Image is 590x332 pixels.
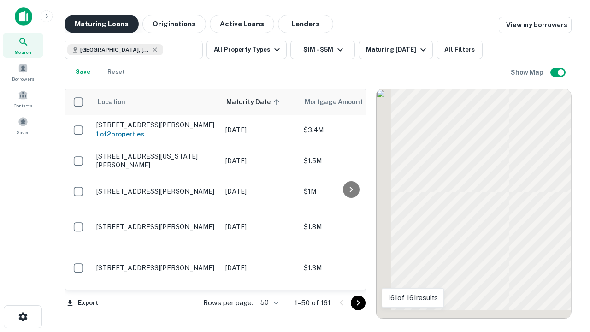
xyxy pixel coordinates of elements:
[290,41,355,59] button: $1M - $5M
[305,96,375,107] span: Mortgage Amount
[366,44,429,55] div: Maturing [DATE]
[3,86,43,111] a: Contacts
[142,15,206,33] button: Originations
[225,186,295,196] p: [DATE]
[225,263,295,273] p: [DATE]
[351,296,366,310] button: Go to next page
[304,125,396,135] p: $3.4M
[304,186,396,196] p: $1M
[299,89,401,115] th: Mortgage Amount
[304,156,396,166] p: $1.5M
[17,129,30,136] span: Saved
[544,258,590,302] iframe: Chat Widget
[388,292,438,303] p: 161 of 161 results
[101,63,131,81] button: Reset
[65,296,100,310] button: Export
[3,59,43,84] a: Borrowers
[96,187,216,196] p: [STREET_ADDRESS][PERSON_NAME]
[96,223,216,231] p: [STREET_ADDRESS][PERSON_NAME]
[225,222,295,232] p: [DATE]
[97,96,125,107] span: Location
[225,125,295,135] p: [DATE]
[65,15,139,33] button: Maturing Loans
[96,152,216,169] p: [STREET_ADDRESS][US_STATE][PERSON_NAME]
[225,156,295,166] p: [DATE]
[437,41,483,59] button: All Filters
[96,121,216,129] p: [STREET_ADDRESS][PERSON_NAME]
[226,96,283,107] span: Maturity Date
[3,33,43,58] a: Search
[359,41,433,59] button: Maturing [DATE]
[257,296,280,309] div: 50
[511,67,545,77] h6: Show Map
[278,15,333,33] button: Lenders
[3,113,43,138] a: Saved
[499,17,572,33] a: View my borrowers
[221,89,299,115] th: Maturity Date
[80,46,149,54] span: [GEOGRAPHIC_DATA], [GEOGRAPHIC_DATA], [GEOGRAPHIC_DATA]
[92,89,221,115] th: Location
[210,15,274,33] button: Active Loans
[203,297,253,308] p: Rows per page:
[96,264,216,272] p: [STREET_ADDRESS][PERSON_NAME]
[376,89,571,319] div: 0 0
[304,222,396,232] p: $1.8M
[295,297,330,308] p: 1–50 of 161
[68,63,98,81] button: Save your search to get updates of matches that match your search criteria.
[304,263,396,273] p: $1.3M
[12,75,34,83] span: Borrowers
[206,41,287,59] button: All Property Types
[96,129,216,139] h6: 1 of 2 properties
[15,48,31,56] span: Search
[15,7,32,26] img: capitalize-icon.png
[14,102,32,109] span: Contacts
